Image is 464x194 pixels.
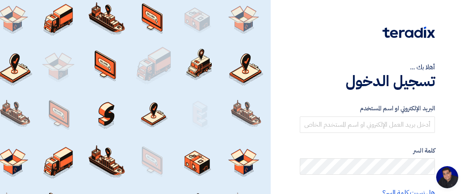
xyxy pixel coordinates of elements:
input: أدخل بريد العمل الإلكتروني او اسم المستخدم الخاص بك ... [300,116,435,133]
h1: تسجيل الدخول [300,72,435,90]
label: البريد الإلكتروني او اسم المستخدم [300,104,435,113]
div: Open chat [436,166,458,188]
img: Teradix logo [383,27,435,38]
label: كلمة السر [300,146,435,155]
div: أهلا بك ... [300,62,435,72]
